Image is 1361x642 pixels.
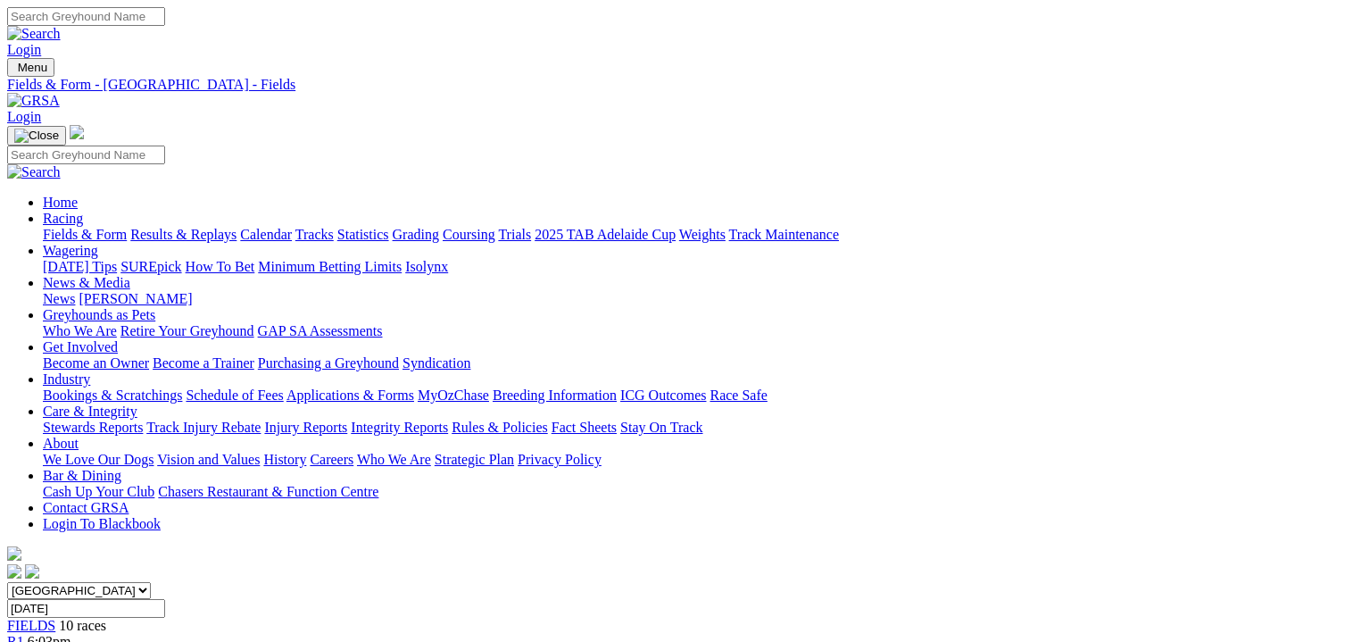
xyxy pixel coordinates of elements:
[518,452,602,467] a: Privacy Policy
[25,564,39,579] img: twitter.svg
[70,125,84,139] img: logo-grsa-white.png
[120,259,181,274] a: SUREpick
[435,452,514,467] a: Strategic Plan
[43,307,155,322] a: Greyhounds as Pets
[153,355,254,371] a: Become a Trainer
[43,227,127,242] a: Fields & Form
[43,227,1354,243] div: Racing
[59,618,106,633] span: 10 races
[43,484,154,499] a: Cash Up Your Club
[258,323,383,338] a: GAP SA Assessments
[552,420,617,435] a: Fact Sheets
[43,275,130,290] a: News & Media
[535,227,676,242] a: 2025 TAB Adelaide Cup
[393,227,439,242] a: Grading
[286,388,414,403] a: Applications & Forms
[43,452,1354,468] div: About
[14,129,59,143] img: Close
[351,420,448,435] a: Integrity Reports
[498,227,531,242] a: Trials
[729,227,839,242] a: Track Maintenance
[186,259,255,274] a: How To Bet
[43,339,118,354] a: Get Involved
[405,259,448,274] a: Isolynx
[7,109,41,124] a: Login
[7,164,61,180] img: Search
[43,355,149,371] a: Become an Owner
[258,355,399,371] a: Purchasing a Greyhound
[43,211,83,226] a: Racing
[310,452,353,467] a: Careers
[158,484,378,499] a: Chasers Restaurant & Function Centre
[43,259,117,274] a: [DATE] Tips
[43,371,90,387] a: Industry
[7,58,54,77] button: Toggle navigation
[620,388,706,403] a: ICG Outcomes
[43,468,121,483] a: Bar & Dining
[120,323,254,338] a: Retire Your Greyhound
[43,388,182,403] a: Bookings & Scratchings
[620,420,702,435] a: Stay On Track
[18,61,47,74] span: Menu
[157,452,260,467] a: Vision and Values
[43,420,1354,436] div: Care & Integrity
[130,227,237,242] a: Results & Replays
[7,7,165,26] input: Search
[337,227,389,242] a: Statistics
[43,323,1354,339] div: Greyhounds as Pets
[7,42,41,57] a: Login
[43,516,161,531] a: Login To Blackbook
[493,388,617,403] a: Breeding Information
[43,420,143,435] a: Stewards Reports
[43,404,137,419] a: Care & Integrity
[357,452,431,467] a: Who We Are
[7,26,61,42] img: Search
[7,618,55,633] a: FIELDS
[710,388,767,403] a: Race Safe
[7,93,60,109] img: GRSA
[43,291,1354,307] div: News & Media
[186,388,283,403] a: Schedule of Fees
[7,599,165,618] input: Select date
[295,227,334,242] a: Tracks
[7,146,165,164] input: Search
[7,126,66,146] button: Toggle navigation
[7,564,21,579] img: facebook.svg
[7,77,1354,93] a: Fields & Form - [GEOGRAPHIC_DATA] - Fields
[258,259,402,274] a: Minimum Betting Limits
[43,484,1354,500] div: Bar & Dining
[43,500,129,515] a: Contact GRSA
[43,355,1354,371] div: Get Involved
[679,227,726,242] a: Weights
[43,291,75,306] a: News
[146,420,261,435] a: Track Injury Rebate
[443,227,495,242] a: Coursing
[264,420,347,435] a: Injury Reports
[43,436,79,451] a: About
[263,452,306,467] a: History
[43,388,1354,404] div: Industry
[43,195,78,210] a: Home
[402,355,470,371] a: Syndication
[240,227,292,242] a: Calendar
[418,388,489,403] a: MyOzChase
[79,291,192,306] a: [PERSON_NAME]
[43,243,98,258] a: Wagering
[43,259,1354,275] div: Wagering
[452,420,548,435] a: Rules & Policies
[43,452,154,467] a: We Love Our Dogs
[43,323,117,338] a: Who We Are
[7,546,21,561] img: logo-grsa-white.png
